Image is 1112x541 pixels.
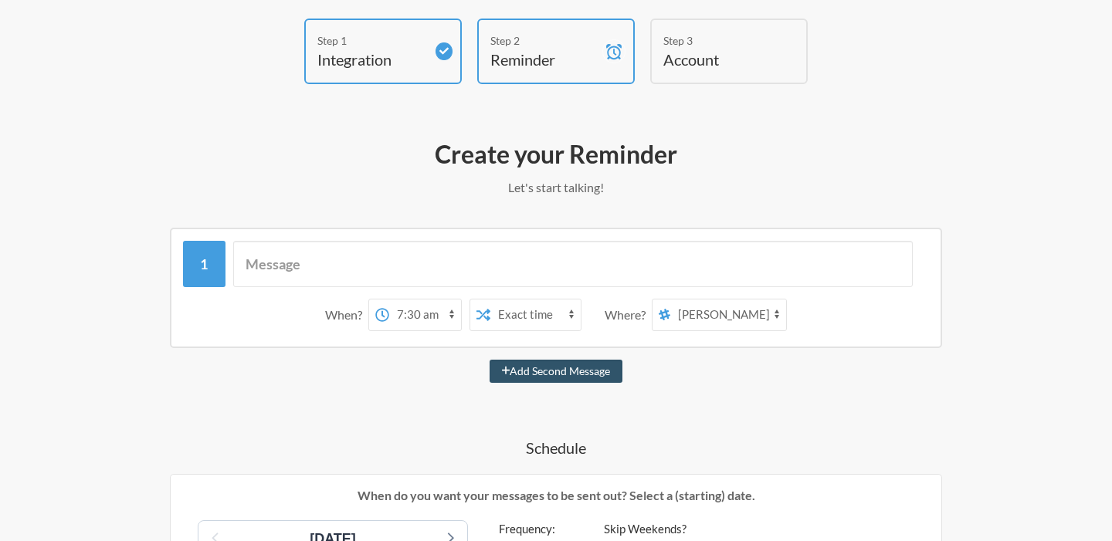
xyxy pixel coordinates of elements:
h4: Reminder [490,49,598,70]
div: Step 1 [317,32,425,49]
h4: Account [663,49,771,70]
div: Step 3 [663,32,771,49]
button: Add Second Message [490,360,623,383]
input: Message [233,241,914,287]
h2: Create your Reminder [108,138,1004,171]
label: Skip Weekends? [604,520,687,538]
div: Step 2 [490,32,598,49]
p: When do you want your messages to be sent out? Select a (starting) date. [182,486,930,505]
h4: Integration [317,49,425,70]
div: Where? [605,299,652,331]
label: Frequency: [499,520,573,538]
h4: Schedule [108,437,1004,458]
div: When? [325,299,368,331]
p: Let's start talking! [108,178,1004,197]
